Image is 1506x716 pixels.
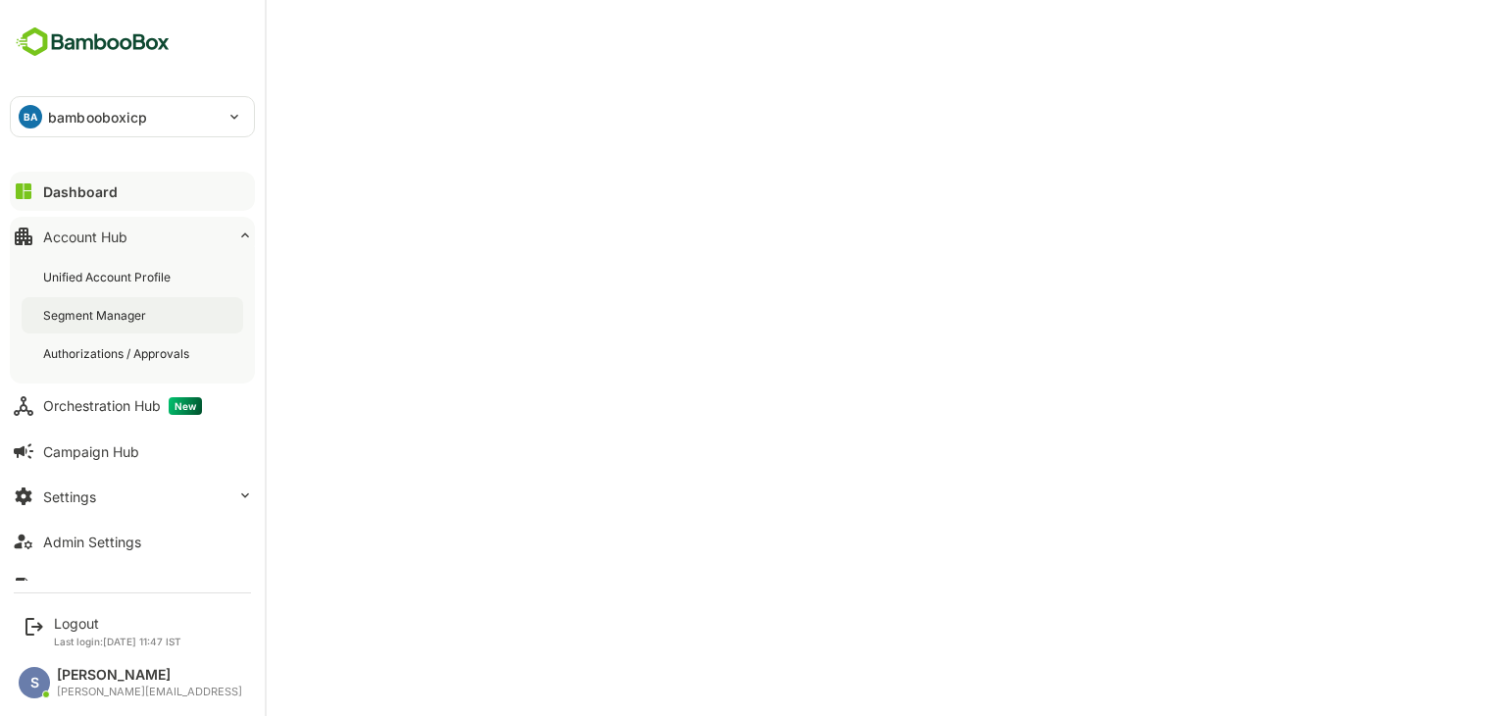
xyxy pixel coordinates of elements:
[169,397,202,415] span: New
[57,667,242,684] div: [PERSON_NAME]
[57,686,242,698] div: [PERSON_NAME][EMAIL_ADDRESS]
[54,615,181,632] div: Logout
[10,432,255,471] button: Campaign Hub
[19,105,42,128] div: BA
[43,397,202,415] div: Orchestration Hub
[43,488,96,505] div: Settings
[11,97,254,136] div: BAbambooboxicp
[10,477,255,516] button: Settings
[43,307,150,324] div: Segment Manager
[54,636,181,647] p: Last login: [DATE] 11:47 IST
[43,269,175,285] div: Unified Account Profile
[43,534,141,550] div: Admin Settings
[10,172,255,211] button: Dashboard
[43,443,139,460] div: Campaign Hub
[10,24,176,61] img: BambooboxFullLogoMark.5f36c76dfaba33ec1ec1367b70bb1252.svg
[43,579,135,595] div: Internal Pages
[43,345,193,362] div: Authorizations / Approvals
[48,107,148,128] p: bambooboxicp
[10,217,255,256] button: Account Hub
[10,567,255,606] button: Internal Pages
[19,667,50,698] div: S
[10,386,255,426] button: Orchestration HubNew
[43,183,118,200] div: Dashboard
[10,522,255,561] button: Admin Settings
[43,229,127,245] div: Account Hub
